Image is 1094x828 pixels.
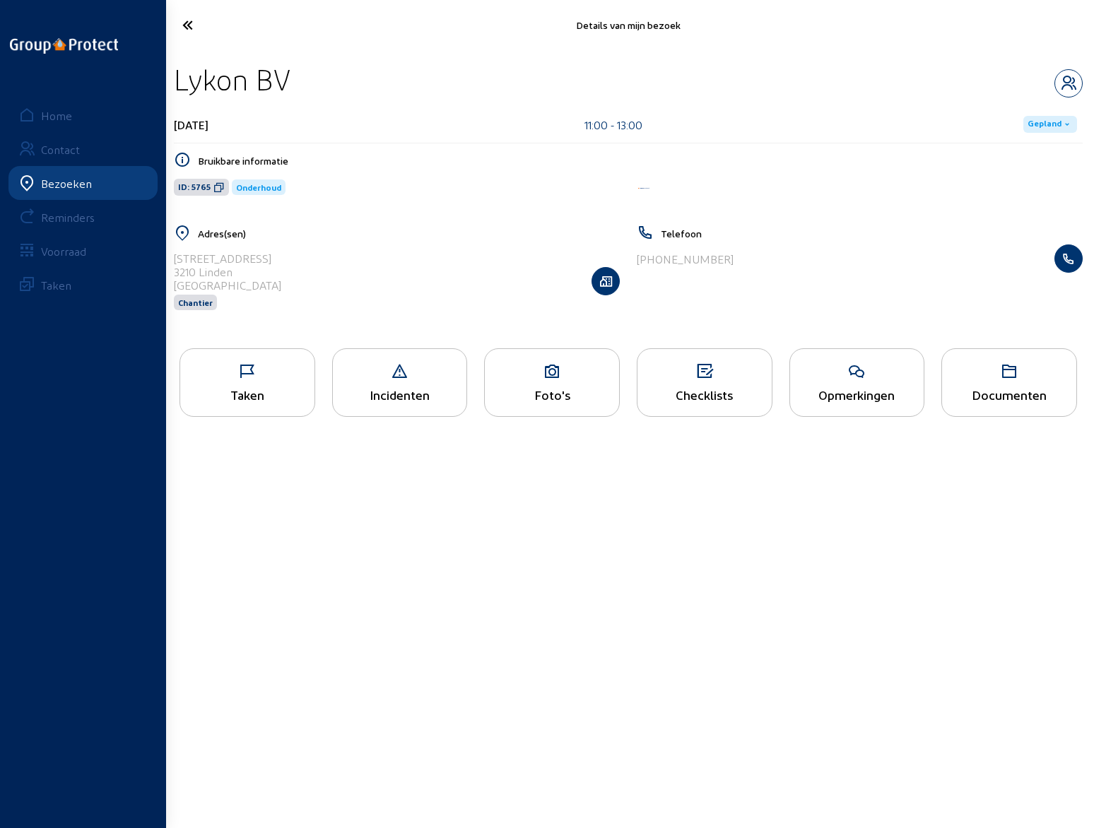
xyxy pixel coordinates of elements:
[8,234,158,268] a: Voorraad
[661,227,1083,239] h5: Telefoon
[236,182,281,192] span: Onderhoud
[198,155,1083,167] h5: Bruikbare informatie
[942,387,1076,402] div: Documenten
[8,132,158,166] a: Contact
[41,109,72,122] div: Home
[584,118,642,131] div: 11:00 - 13:00
[41,211,95,224] div: Reminders
[174,252,281,265] div: [STREET_ADDRESS]
[41,143,80,156] div: Contact
[174,118,208,131] div: [DATE]
[637,187,651,191] img: Aqua Protect
[318,19,939,31] div: Details van mijn bezoek
[174,61,290,97] div: Lykon BV
[174,278,281,292] div: [GEOGRAPHIC_DATA]
[10,38,118,54] img: logo-oneline.png
[485,387,619,402] div: Foto's
[637,252,734,266] div: [PHONE_NUMBER]
[198,227,620,239] h5: Adres(sen)
[41,177,92,190] div: Bezoeken
[178,182,211,193] span: ID: 5765
[174,265,281,278] div: 3210 Linden
[41,244,86,258] div: Voorraad
[178,297,213,307] span: Chantier
[637,387,772,402] div: Checklists
[8,268,158,302] a: Taken
[1028,119,1061,130] span: Gepland
[8,200,158,234] a: Reminders
[8,166,158,200] a: Bezoeken
[180,387,314,402] div: Taken
[790,387,924,402] div: Opmerkingen
[8,98,158,132] a: Home
[41,278,71,292] div: Taken
[333,387,467,402] div: Incidenten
